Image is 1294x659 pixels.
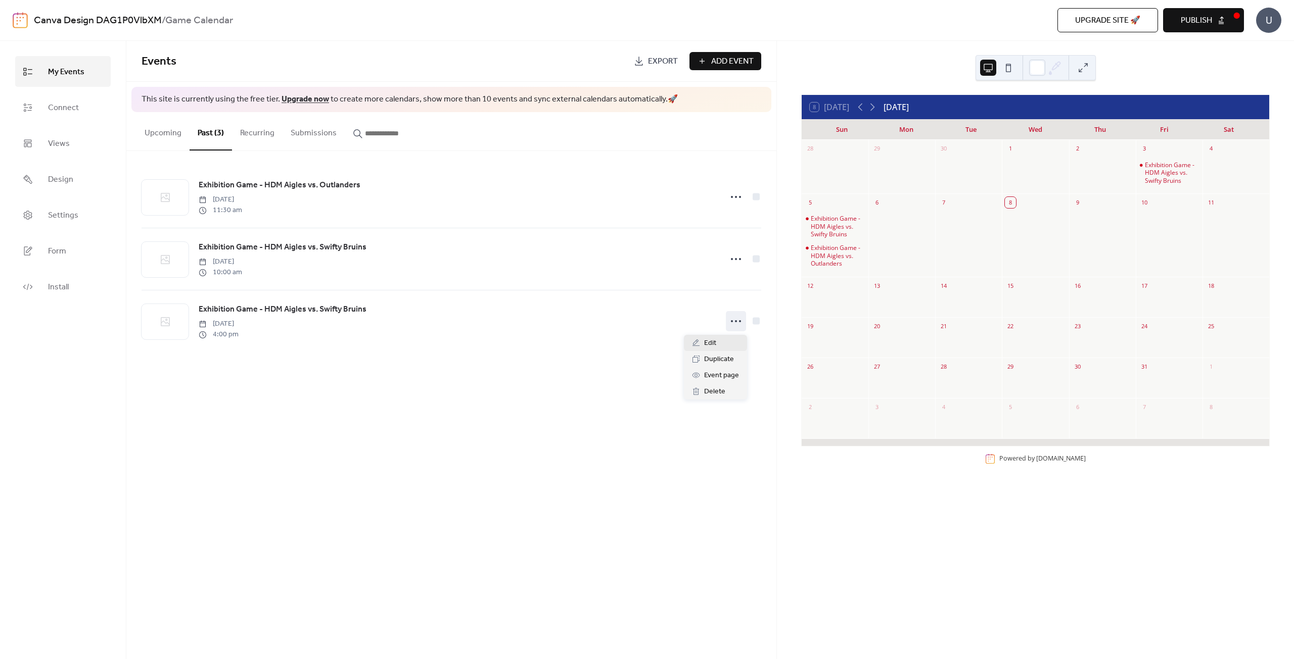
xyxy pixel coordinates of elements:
[999,454,1086,463] div: Powered by
[1139,280,1150,291] div: 17
[1206,361,1217,372] div: 1
[1072,361,1083,372] div: 30
[884,101,909,113] div: [DATE]
[1206,401,1217,413] div: 8
[142,50,176,73] span: Events
[805,401,816,413] div: 2
[142,94,678,105] span: This site is currently using the free tier. to create more calendars, show more than 10 events an...
[199,257,242,267] span: [DATE]
[1145,161,1198,185] div: Exhibition Game - HDM Aigles vs. Swifty Bruins
[162,11,165,30] b: /
[874,120,939,140] div: Mon
[805,197,816,208] div: 5
[871,361,883,372] div: 27
[34,11,162,30] a: Canva Design DAG1P0VlbXM
[704,353,734,366] span: Duplicate
[939,120,1003,140] div: Tue
[232,112,283,149] button: Recurring
[1256,8,1281,33] div: U
[48,100,79,116] span: Connect
[1003,120,1068,140] div: Wed
[1206,143,1217,155] div: 4
[1139,401,1150,413] div: 7
[1163,8,1244,32] button: Publish
[15,92,111,123] a: Connect
[48,136,70,151] span: Views
[938,361,949,372] div: 28
[1005,143,1016,155] div: 1
[1139,143,1150,155] div: 3
[938,321,949,332] div: 21
[805,280,816,291] div: 12
[48,172,73,187] span: Design
[704,370,739,382] span: Event page
[648,56,678,68] span: Export
[1206,280,1217,291] div: 18
[199,303,366,316] a: Exhibition Game - HDM Aigles vs. Swifty Bruins
[802,244,868,268] div: Exhibition Game - HDM Aigles vs. Outlanders
[1005,361,1016,372] div: 29
[1036,454,1086,463] a: [DOMAIN_NAME]
[15,271,111,302] a: Install
[689,52,761,70] button: Add Event
[938,197,949,208] div: 7
[199,267,242,278] span: 10:00 am
[1139,361,1150,372] div: 31
[15,56,111,87] a: My Events
[871,280,883,291] div: 13
[811,215,864,238] div: Exhibition Game - HDM Aigles vs. Swifty Bruins
[199,194,242,205] span: [DATE]
[1132,120,1197,140] div: Fri
[711,56,754,68] span: Add Event
[199,303,366,316] span: Exhibition Game - HDM Aigles vs. Swifty Bruins
[282,91,329,107] a: Upgrade now
[1206,321,1217,332] div: 25
[1181,15,1212,27] span: Publish
[1072,143,1083,155] div: 2
[1057,8,1158,32] button: Upgrade site 🚀
[1196,120,1261,140] div: Sat
[1068,120,1132,140] div: Thu
[805,143,816,155] div: 28
[810,120,874,140] div: Sun
[165,11,233,30] b: Game Calendar
[704,386,725,398] span: Delete
[15,164,111,194] a: Design
[1139,321,1150,332] div: 24
[15,199,111,230] a: Settings
[15,235,111,266] a: Form
[811,244,864,268] div: Exhibition Game - HDM Aigles vs. Outlanders
[871,401,883,413] div: 3
[199,241,366,254] span: Exhibition Game - HDM Aigles vs. Swifty Bruins
[938,280,949,291] div: 14
[805,361,816,372] div: 26
[1072,197,1083,208] div: 9
[1075,15,1140,27] span: Upgrade site 🚀
[199,205,242,216] span: 11:30 am
[938,401,949,413] div: 4
[199,179,360,192] a: Exhibition Game - HDM Aigles vs. Outlanders
[871,143,883,155] div: 29
[15,128,111,159] a: Views
[626,52,685,70] a: Export
[283,112,345,149] button: Submissions
[802,215,868,238] div: Exhibition Game - HDM Aigles vs. Swifty Bruins
[199,329,239,340] span: 4:00 pm
[704,337,716,349] span: Edit
[1072,401,1083,413] div: 6
[1005,197,1016,208] div: 8
[13,12,28,28] img: logo
[48,208,78,223] span: Settings
[190,112,232,150] button: Past (3)
[1005,280,1016,291] div: 15
[48,279,69,295] span: Install
[48,64,84,80] span: My Events
[48,243,66,259] span: Form
[136,112,190,149] button: Upcoming
[1005,321,1016,332] div: 22
[871,197,883,208] div: 6
[938,143,949,155] div: 30
[1072,280,1083,291] div: 16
